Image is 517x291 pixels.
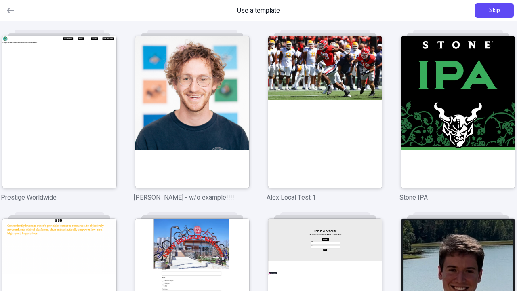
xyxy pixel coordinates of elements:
span: Use a template [237,6,280,15]
p: Prestige Worldwide [1,193,118,202]
p: Alex Local Test 1 [267,193,383,202]
p: Stone IPA [399,193,516,202]
p: [PERSON_NAME] - w/o example!!!! [134,193,250,202]
span: Skip [489,6,500,15]
button: Skip [475,3,514,18]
